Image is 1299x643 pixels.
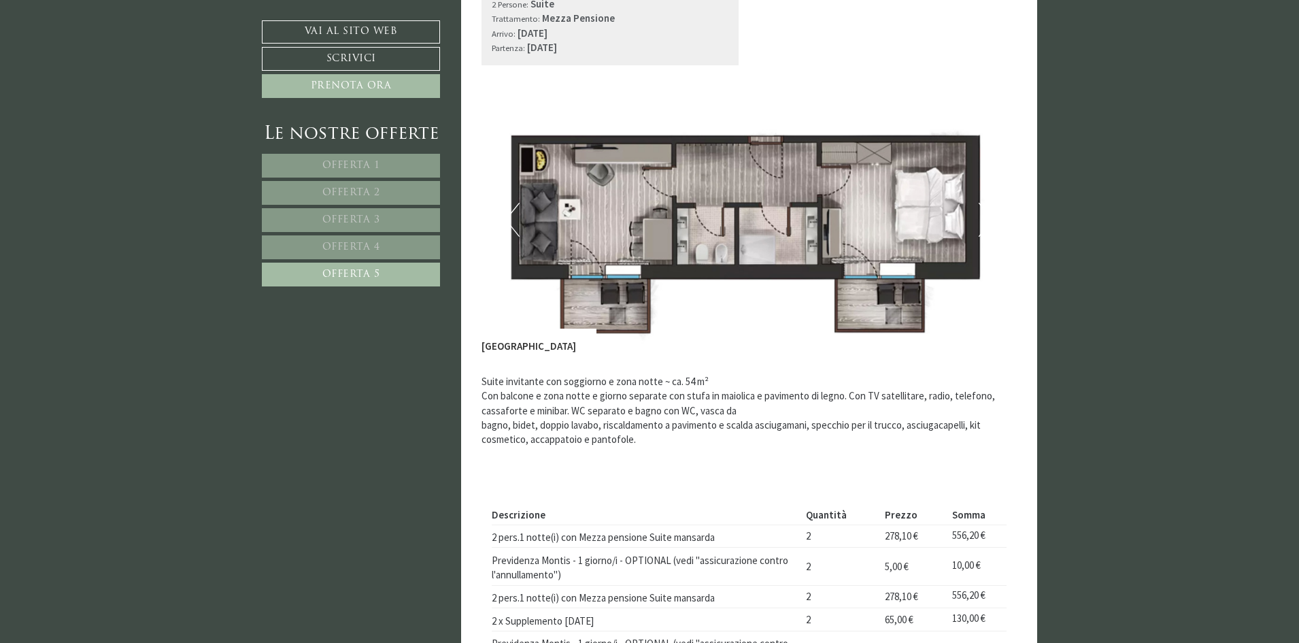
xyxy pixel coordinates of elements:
span: Offerta 1 [322,161,380,171]
a: Vai al sito web [262,20,440,44]
td: 2 [800,525,879,548]
td: 2 x Supplemento [DATE] [492,608,801,631]
td: 2 pers.1 notte(i) con Mezza pensione Suite mansarda [492,525,801,548]
td: 2 [800,608,879,631]
td: 130,00 € [947,608,1007,631]
th: Quantità [800,505,879,525]
td: Previdenza Montis - 1 giorno/i - OPTIONAL (vedi "assicurazione contro l'annullamento") [492,548,801,585]
td: 556,20 € [947,525,1007,548]
small: Partenza: [492,42,525,53]
span: Offerta 2 [322,188,380,198]
th: Descrizione [492,505,801,525]
div: mercoledì [234,10,303,32]
p: Suite invitante con soggiorno e zona notte ~ ca. 54 m² Con balcone e zona notte e giorno separate... [482,374,1017,447]
small: Arrivo: [492,28,516,39]
img: image [482,86,1017,354]
b: [DATE] [518,27,547,39]
span: 278,10 € [885,529,918,542]
span: 65,00 € [885,613,913,626]
td: 10,00 € [947,548,1007,585]
b: [DATE] [527,41,557,54]
td: 556,20 € [947,585,1007,608]
div: [GEOGRAPHIC_DATA] [482,329,596,353]
span: 278,10 € [885,590,918,603]
td: 2 pers.1 notte(i) con Mezza pensione Suite mansarda [492,585,801,608]
th: Prezzo [879,505,947,525]
div: Buon giorno, come possiamo aiutarla? [10,36,187,75]
button: Invia [462,359,537,382]
b: Mezza Pensione [542,12,615,24]
button: Previous [505,203,520,237]
button: Next [979,203,993,237]
a: Prenota ora [262,74,440,98]
div: Montis – Active Nature Spa [20,39,180,49]
td: 2 [800,548,879,585]
small: Trattamento: [492,13,540,24]
td: 2 [800,585,879,608]
a: Scrivici [262,47,440,71]
small: 09:21 [20,63,180,72]
th: Somma [947,505,1007,525]
div: Le nostre offerte [262,122,440,147]
span: Offerta 4 [322,242,380,252]
span: 5,00 € [885,560,909,573]
span: Offerta 5 [322,269,380,280]
span: Offerta 3 [322,215,380,225]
